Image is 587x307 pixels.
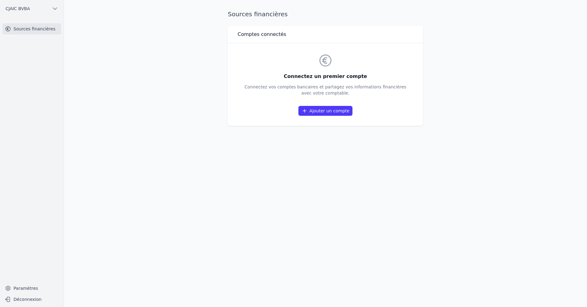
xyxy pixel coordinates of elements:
h3: Connectez un premier compte [245,73,406,80]
h3: Comptes connectés [238,31,286,38]
a: Ajouter un compte [298,106,352,116]
p: Connectez vos comptes bancaires et partagez vos informations financières avec votre comptable. [245,84,406,96]
a: Paramètres [2,283,61,293]
h1: Sources financières [228,10,288,18]
button: Déconnexion [2,294,61,304]
span: CJAIC BVBA [6,6,30,12]
a: Sources financières [2,23,61,34]
button: CJAIC BVBA [2,4,61,14]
